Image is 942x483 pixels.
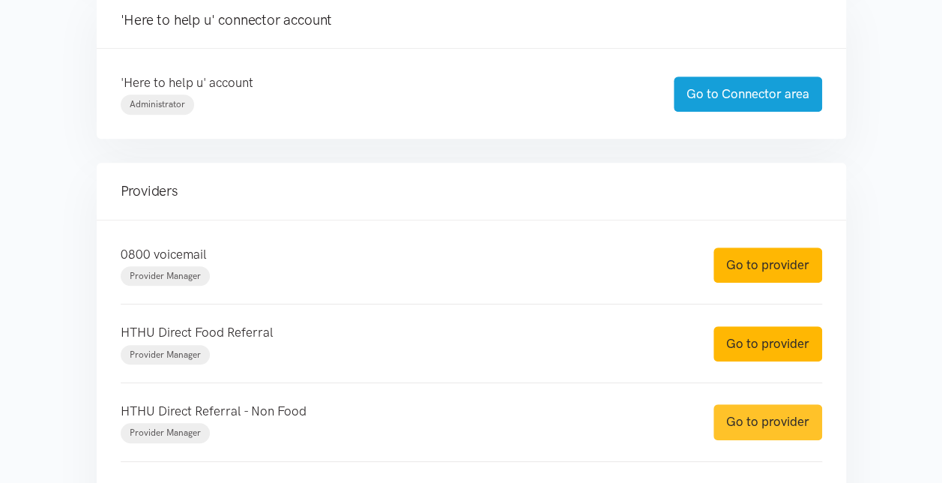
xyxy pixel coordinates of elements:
p: 0800 voicemail [121,244,683,265]
p: 'Here to help u' account [121,73,644,93]
span: Provider Manager [130,271,201,281]
a: Go to provider [713,326,822,361]
a: Go to provider [713,247,822,283]
p: HTHU Direct Food Referral [121,322,683,343]
span: Provider Manager [130,349,201,360]
p: HTHU Direct Referral - Non Food [121,401,683,421]
a: Go to provider [713,404,822,439]
span: Administrator [130,99,185,109]
a: Go to Connector area [674,76,822,112]
h4: 'Here to help u' connector account [121,10,822,31]
h4: Providers [121,181,822,202]
span: Provider Manager [130,427,201,438]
